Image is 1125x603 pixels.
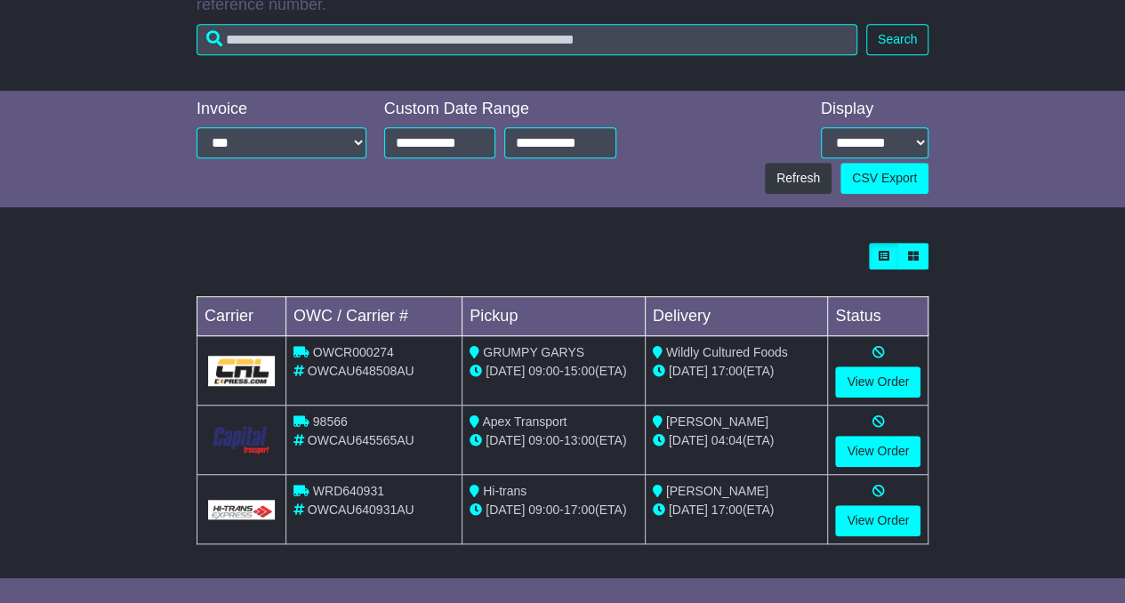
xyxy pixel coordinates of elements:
span: 98566 [313,414,348,429]
button: Refresh [765,163,832,194]
div: (ETA) [653,501,821,519]
a: View Order [835,505,920,536]
span: OWCR000274 [313,345,394,359]
div: - (ETA) [470,362,638,381]
span: [DATE] [669,364,708,378]
span: 17:00 [711,502,743,517]
span: [DATE] [669,502,708,517]
td: Carrier [197,297,285,336]
td: Delivery [645,297,828,336]
span: 04:04 [711,433,743,447]
span: [DATE] [486,433,525,447]
span: 13:00 [564,433,595,447]
span: 15:00 [564,364,595,378]
div: (ETA) [653,362,821,381]
span: [DATE] [486,502,525,517]
img: GetCarrierServiceLogo [208,500,275,519]
span: [PERSON_NAME] [666,484,768,498]
span: 17:00 [711,364,743,378]
span: [DATE] [669,433,708,447]
span: 09:00 [528,433,559,447]
img: GetCarrierServiceLogo [208,356,275,386]
span: Apex Transport [482,414,567,429]
button: Search [866,24,928,55]
a: View Order [835,366,920,398]
span: WRD640931 [313,484,384,498]
span: [DATE] [486,364,525,378]
td: Status [828,297,928,336]
div: (ETA) [653,431,821,450]
span: OWCAU645565AU [308,433,414,447]
span: 09:00 [528,502,559,517]
span: OWCAU640931AU [308,502,414,517]
span: 17:00 [564,502,595,517]
span: [PERSON_NAME] [666,414,768,429]
span: Hi-trans [483,484,526,498]
span: Wildly Cultured Foods [666,345,788,359]
a: CSV Export [840,163,928,194]
a: View Order [835,436,920,467]
img: CapitalTransport.png [208,423,275,457]
div: Invoice [197,100,366,119]
div: - (ETA) [470,431,638,450]
span: GRUMPY GARYS [483,345,584,359]
div: Display [821,100,928,119]
span: 09:00 [528,364,559,378]
div: Custom Date Range [384,100,616,119]
span: OWCAU648508AU [308,364,414,378]
td: OWC / Carrier # [285,297,462,336]
div: - (ETA) [470,501,638,519]
td: Pickup [462,297,646,336]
